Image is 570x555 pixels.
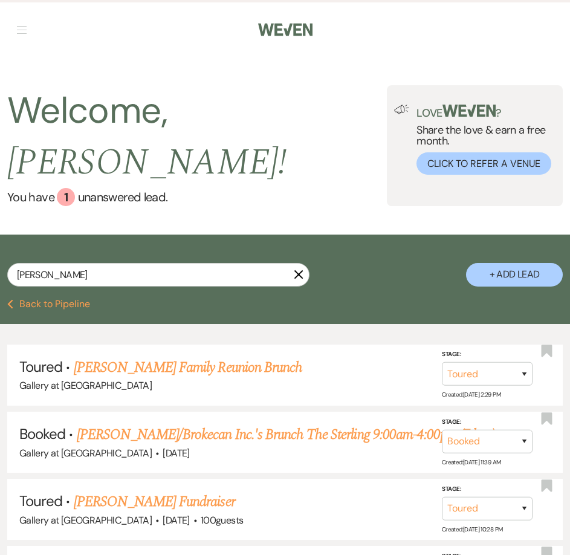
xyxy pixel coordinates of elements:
[57,188,75,206] div: 1
[7,85,387,188] h2: Welcome,
[201,514,243,527] span: 100 guests
[258,17,313,42] img: Weven Logo
[7,188,387,206] a: You have 1 unanswered lead.
[163,447,189,459] span: [DATE]
[77,424,496,446] a: [PERSON_NAME]/Brokecan Inc.'s Brunch The Sterling 9:00am-4:00pm (7 hrs.)
[19,447,152,459] span: Gallery at [GEOGRAPHIC_DATA]
[7,263,309,287] input: Search by name, event date, email address or phone number
[74,357,302,378] a: [PERSON_NAME] Family Reunion Brunch
[19,424,65,443] span: Booked
[466,263,563,287] button: + Add Lead
[416,105,555,118] p: Love ?
[442,391,500,398] span: Created: [DATE] 2:29 PM
[7,299,90,309] button: Back to Pipeline
[19,357,62,376] span: Toured
[416,152,551,175] button: Click to Refer a Venue
[409,105,555,175] div: Share the love & earn a free month.
[19,514,152,527] span: Gallery at [GEOGRAPHIC_DATA]
[74,491,235,513] a: [PERSON_NAME] Fundraiser
[442,458,500,466] span: Created: [DATE] 11:39 AM
[7,135,287,190] span: [PERSON_NAME] !
[442,416,533,427] label: Stage:
[163,514,189,527] span: [DATE]
[19,379,152,392] span: Gallery at [GEOGRAPHIC_DATA]
[442,349,533,360] label: Stage:
[19,492,62,510] span: Toured
[394,105,409,114] img: loud-speaker-illustration.svg
[442,105,496,117] img: weven-logo-green.svg
[442,525,502,533] span: Created: [DATE] 10:28 PM
[442,483,533,494] label: Stage:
